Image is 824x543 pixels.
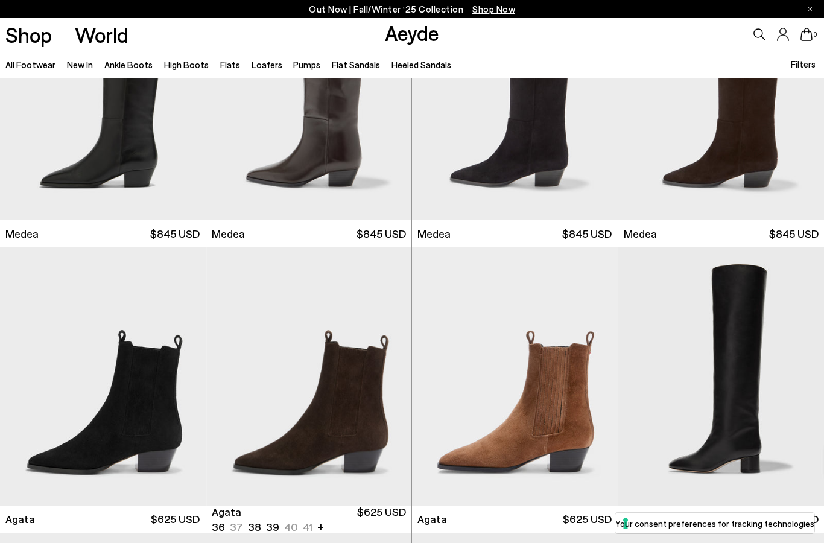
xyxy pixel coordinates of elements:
a: High Boots [164,59,209,70]
span: $625 USD [357,504,406,535]
a: Medea $845 USD [412,220,618,247]
span: $845 USD [150,226,200,241]
label: Your consent preferences for tracking technologies [615,517,814,530]
ul: variant [212,519,309,535]
a: 0 [800,28,813,41]
span: $845 USD [562,226,612,241]
a: Shop [5,24,52,45]
span: Navigate to /collections/new-in [472,4,515,14]
span: $845 USD [769,226,819,241]
button: Your consent preferences for tracking technologies [615,513,814,533]
span: Agata [212,504,241,519]
span: Medea [417,226,451,241]
li: 36 [212,519,225,535]
span: $625 USD [563,512,612,527]
a: Medea $845 USD [206,220,412,247]
a: World [75,24,128,45]
span: Agata [5,512,35,527]
a: Flats [220,59,240,70]
a: Next slide Previous slide [206,247,412,506]
span: $845 USD [357,226,406,241]
a: All Footwear [5,59,55,70]
img: Agata Suede Ankle Boots [412,247,618,506]
a: Pumps [293,59,320,70]
span: Medea [5,226,39,241]
li: 39 [266,519,279,535]
a: Flat Sandals [332,59,380,70]
span: Agata [417,512,447,527]
span: Willa [624,512,648,527]
a: Agata 36 37 38 39 40 41 + $625 USD [206,506,412,533]
a: Agata $625 USD [412,506,618,533]
img: Agata Suede Ankle Boots [206,247,412,506]
span: Filters [791,59,816,69]
li: + [317,518,324,535]
a: Loafers [252,59,282,70]
a: Ankle Boots [104,59,153,70]
span: 0 [813,31,819,38]
span: Medea [212,226,245,241]
li: 38 [248,519,261,535]
div: 1 / 6 [206,247,412,506]
p: Out Now | Fall/Winter ‘25 Collection [309,2,515,17]
a: New In [67,59,93,70]
a: Heeled Sandals [391,59,451,70]
span: $1,095 USD [763,512,819,527]
span: Medea [624,226,657,241]
a: Aeyde [385,20,439,45]
span: $625 USD [151,512,200,527]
